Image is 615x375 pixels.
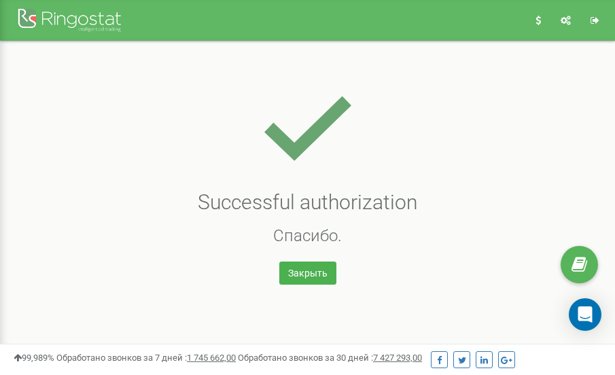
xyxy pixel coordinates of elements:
[569,298,601,331] div: Open Intercom Messenger
[56,353,236,363] span: Обработано звонков за 7 дней :
[279,262,336,285] a: Закрыть
[14,353,54,363] span: 99,989%
[10,227,605,245] h2: Спасибо.
[10,191,605,213] h1: Successful authorization
[187,353,236,363] u: 1 745 662,00
[373,353,422,363] u: 7 427 293,00
[238,353,422,363] span: Обработано звонков за 30 дней :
